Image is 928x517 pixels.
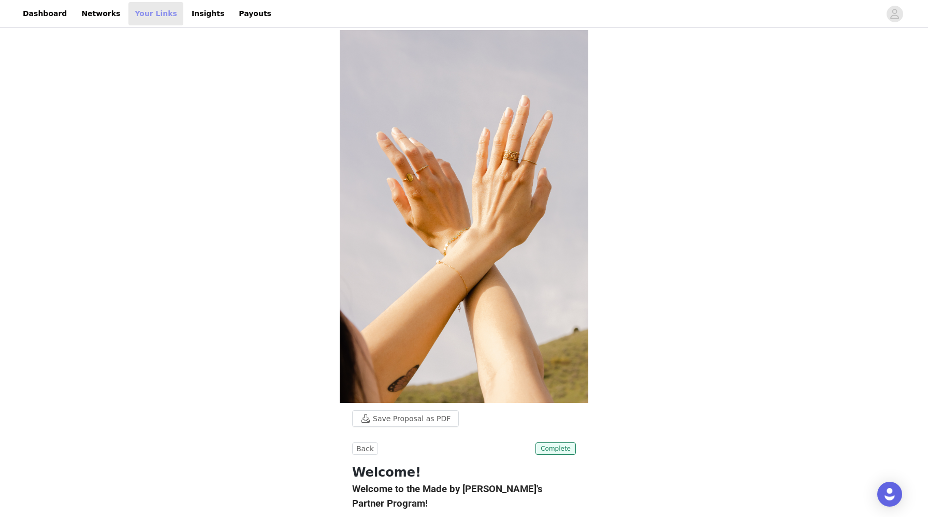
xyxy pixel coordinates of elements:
[352,410,459,427] button: Save Proposal as PDF
[233,2,278,25] a: Payouts
[890,6,900,22] div: avatar
[185,2,230,25] a: Insights
[128,2,183,25] a: Your Links
[17,2,73,25] a: Dashboard
[75,2,126,25] a: Networks
[877,482,902,507] div: Open Intercom Messenger
[340,30,588,403] img: campaign image
[352,463,576,482] h1: Welcome!
[352,483,543,509] strong: Welcome to the Made by [PERSON_NAME]'s Partner Program!
[535,442,576,455] span: Complete
[352,442,378,455] button: Back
